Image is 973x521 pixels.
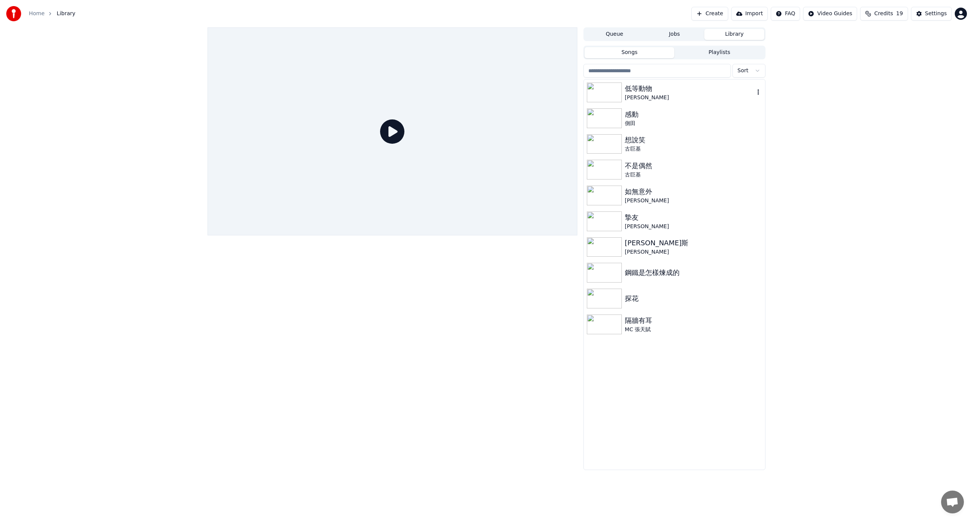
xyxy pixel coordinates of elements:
button: Import [731,7,768,21]
button: Video Guides [803,7,857,21]
button: Playlists [674,47,764,58]
button: Jobs [645,29,705,40]
button: Settings [911,7,952,21]
div: 鋼鐵是怎樣煉成的 [625,267,762,278]
div: 側田 [625,120,762,127]
div: MC 張天賦 [625,326,762,334]
div: Open chat [941,491,964,513]
button: FAQ [771,7,800,21]
div: 古巨基 [625,145,762,153]
div: 低等動物 [625,83,754,94]
div: 如無意外 [625,186,762,197]
div: Settings [925,10,947,17]
span: Sort [737,67,748,75]
div: [PERSON_NAME] [625,94,754,102]
div: 不是偶然 [625,160,762,171]
a: Home [29,10,44,17]
img: youka [6,6,21,21]
span: Library [57,10,75,17]
div: [PERSON_NAME] [625,248,762,256]
div: 古巨基 [625,171,762,179]
button: Create [691,7,728,21]
button: Library [704,29,764,40]
div: [PERSON_NAME] [625,223,762,230]
div: [PERSON_NAME] [625,197,762,205]
span: Credits [874,10,893,17]
button: Queue [585,29,645,40]
button: Credits19 [860,7,908,21]
div: 隔牆有耳 [625,315,762,326]
div: 摯友 [625,212,762,223]
div: 想說笑 [625,135,762,145]
div: [PERSON_NAME]斯 [625,238,762,248]
button: Songs [585,47,675,58]
nav: breadcrumb [29,10,75,17]
span: 19 [896,10,903,17]
div: 感動 [625,109,762,120]
div: 探花 [625,293,762,304]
